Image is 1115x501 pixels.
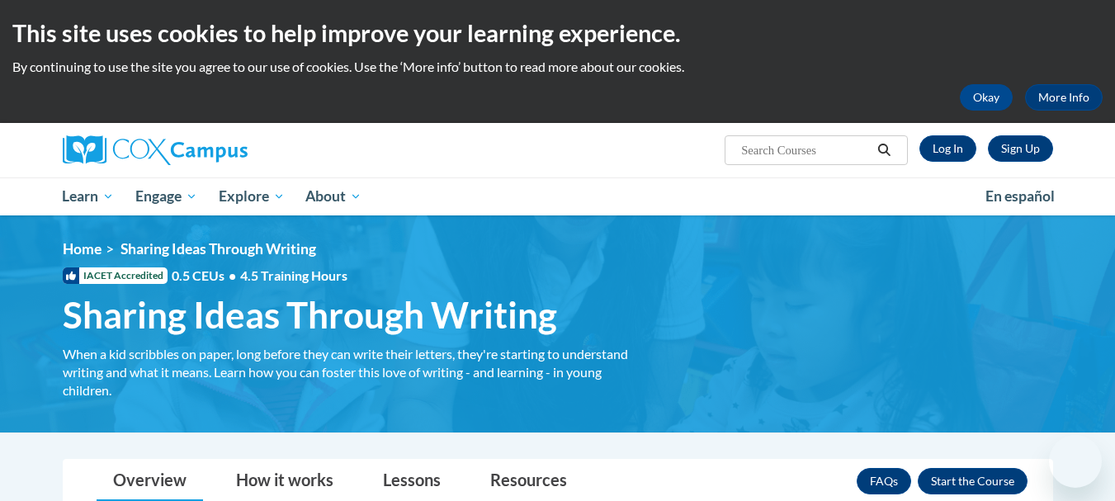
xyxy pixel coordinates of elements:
[739,140,872,160] input: Search Courses
[1049,435,1102,488] iframe: Button to launch messaging window
[63,135,248,165] img: Cox Campus
[229,267,236,283] span: •
[62,187,114,206] span: Learn
[219,187,285,206] span: Explore
[918,468,1028,494] button: Enroll
[240,267,347,283] span: 4.5 Training Hours
[208,177,295,215] a: Explore
[960,84,1013,111] button: Okay
[63,345,632,399] div: When a kid scribbles on paper, long before they can write their letters, they're starting to unde...
[975,179,1065,214] a: En español
[38,177,1078,215] div: Main menu
[63,267,168,284] span: IACET Accredited
[872,140,896,160] button: Search
[988,135,1053,162] a: Register
[12,17,1103,50] h2: This site uses cookies to help improve your learning experience.
[12,58,1103,76] p: By continuing to use the site you agree to our use of cookies. Use the ‘More info’ button to read...
[172,267,347,285] span: 0.5 CEUs
[1025,84,1103,111] a: More Info
[63,240,102,258] a: Home
[125,177,208,215] a: Engage
[63,293,557,337] span: Sharing Ideas Through Writing
[857,468,911,494] a: FAQs
[52,177,125,215] a: Learn
[135,187,197,206] span: Engage
[63,135,376,165] a: Cox Campus
[985,187,1055,205] span: En español
[305,187,361,206] span: About
[295,177,372,215] a: About
[120,240,316,258] span: Sharing Ideas Through Writing
[919,135,976,162] a: Log In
